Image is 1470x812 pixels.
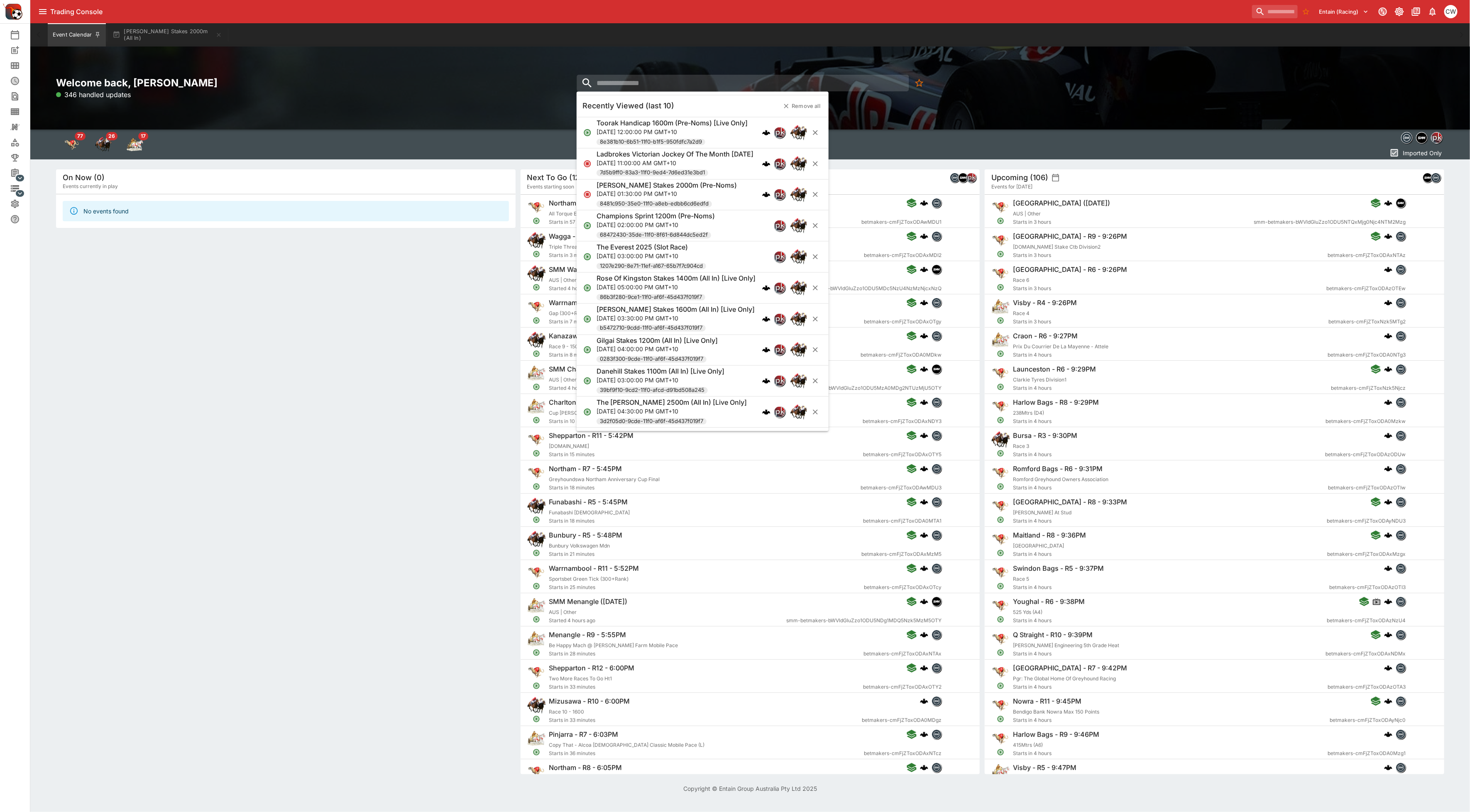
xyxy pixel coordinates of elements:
[1396,497,1405,506] img: betmakers.png
[762,284,770,292] img: logo-cerberus.svg
[527,464,545,482] img: greyhound_racing.png
[1384,265,1392,274] img: logo-cerberus.svg
[920,597,928,606] img: logo-cerberus.svg
[932,232,941,241] img: betmakers.png
[774,407,785,418] img: pricekinetics.png
[1444,5,1458,18] div: Christopher Winter
[527,231,545,249] img: horse_racing.png
[920,564,928,572] img: logo-cerberus.svg
[50,7,1249,16] div: Trading Console
[56,130,151,159] div: Event type filters
[1392,4,1407,19] button: Toggle light/dark mode
[1425,4,1440,19] button: Notifications
[774,376,785,386] img: pricekinetics.png
[991,364,1010,382] img: greyhound_racing.png
[527,696,545,714] img: horse_racing.png
[861,218,941,226] span: betmakers-cmFjZToxODAwMDU1
[774,313,785,324] img: pricekinetics.png
[1013,730,1099,739] h6: Harlow Bags - R9 - 9:46PM
[950,173,960,183] div: betmakers
[1013,232,1127,241] h6: [GEOGRAPHIC_DATA] - R9 - 9:26PM
[920,199,928,207] img: logo-cerberus.svg
[64,136,80,153] div: Greyhound Racing
[762,191,770,199] div: cerberus
[527,630,545,648] img: harness_racing.png
[991,183,1032,191] span: Events for [DATE]
[10,30,33,40] div: Event Calendar
[920,531,928,539] img: logo-cerberus.svg
[2,2,22,22] img: PriceKinetics Logo
[991,630,1010,648] img: greyhound_racing.png
[527,364,545,382] img: harness_racing.png
[10,168,33,178] div: Management
[1314,5,1374,18] button: Select Tenant
[1328,251,1406,259] span: betmakers-cmFjZToxODAxNTAz
[1402,132,1412,143] img: betmakers.png
[1331,384,1406,392] span: betmakers-cmFjZToxNzk5Njcz
[1384,597,1392,606] img: logo-cerberus.svg
[577,75,909,91] input: search
[527,264,545,283] img: horse_racing.png
[861,716,941,724] span: betmakers-cmFjZToxODA0MDgz
[1431,132,1442,143] img: pricekinetics.png
[863,683,941,691] span: betmakers-cmFjZToxODAxOTY2
[1328,351,1406,359] span: betmakers-cmFjZToxODA0NTg3
[597,169,708,177] span: 7d5b9ff0-83a3-11f0-9ed4-7d6ed31e3bd1
[549,398,621,407] h6: Charlton - R8 - 5:37PM
[549,498,628,506] h6: Funabashi - R5 - 5:45PM
[1384,763,1392,772] img: logo-cerberus.svg
[1384,697,1392,705] img: logo-cerberus.svg
[863,318,941,326] span: betmakers-cmFjZToxODAxOTgy
[774,345,785,355] img: pricekinetics.png
[861,550,941,558] span: betmakers-cmFjZToxODAxMzM5
[597,212,715,221] h6: Champions Sprint 1200m (Pre-Noms)
[790,155,807,172] img: horse_racing.png
[10,76,33,86] div: Futures
[1326,284,1406,293] span: betmakers-cmFjZToxODAzOTEw
[1384,498,1392,506] img: logo-cerberus.svg
[1396,763,1405,772] img: betmakers.png
[920,265,928,274] img: logo-cerberus.svg
[549,763,622,772] h6: Northam - R8 - 6:05PM
[862,417,941,426] span: betmakers-cmFjZToxODAxNDY3
[991,597,1010,615] img: greyhound_racing.png
[10,45,33,55] div: New Event
[790,218,807,234] img: horse_racing.png
[991,231,1010,249] img: greyhound_racing.png
[1396,564,1405,573] img: betmakers.png
[527,331,545,349] img: horse_racing.png
[56,76,516,89] h2: Welcome back, [PERSON_NAME]
[549,332,627,340] h6: Kanazawa - R9 - 5:35PM
[549,199,621,208] h6: Northam - R6 - 5:27PM
[1396,663,1405,673] img: betmakers.png
[920,232,928,240] img: logo-cerberus.svg
[527,397,545,416] img: harness_racing.png
[1327,550,1406,558] span: betmakers-cmFjZToxODAxMzgx
[1416,132,1428,144] div: samemeetingmulti
[1384,664,1392,672] img: logo-cerberus.svg
[762,377,770,385] img: logo-cerberus.svg
[1431,173,1441,182] img: betmakers.png
[549,232,616,241] h6: Wagga - R8 - 5:30PM
[597,127,748,136] p: [DATE] 12:00:00 PM GMT+10
[774,127,785,138] img: pricekinetics.png
[549,664,634,673] h6: Shepparton - R12 - 6:00PM
[63,182,118,191] span: Events currently in play
[1013,365,1096,374] h6: Launceston - R6 - 9:29PM
[527,530,545,548] img: horse_racing.png
[991,696,1010,714] img: greyhound_racing.png
[1328,749,1406,758] span: betmakers-cmFjZToxODA0Mzg1
[790,373,807,389] img: horse_racing.png
[774,158,785,169] img: pricekinetics.png
[991,331,1010,349] img: harness_racing.png
[863,749,941,758] span: betmakers-cmFjZToxODAxNTcz
[958,173,968,183] div: samemeetingmulti
[991,530,1010,548] img: greyhound_racing.png
[920,298,928,307] img: logo-cerberus.svg
[582,101,674,111] h5: Recently Viewed (last 10)
[1013,332,1078,340] h6: Craon - R6 - 9:27PM
[1396,531,1405,540] img: betmakers.png
[127,136,143,153] div: Harness Racing
[1384,232,1392,240] img: logo-cerberus.svg
[931,198,941,208] div: betmakers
